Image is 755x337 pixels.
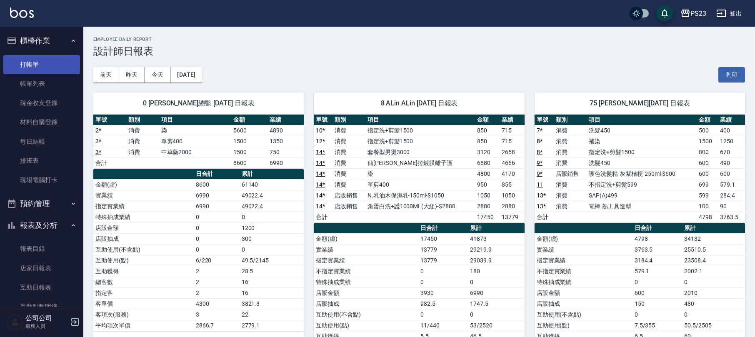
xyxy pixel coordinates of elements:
th: 項目 [587,115,697,125]
td: 28.5 [240,266,304,277]
button: save [656,5,673,22]
td: 消費 [126,125,159,136]
td: 22 [240,309,304,320]
button: 櫃檯作業 [3,30,80,52]
td: 2 [194,277,240,287]
button: 登出 [713,6,745,21]
td: 店販抽成 [93,233,194,244]
td: 4800 [475,168,500,179]
th: 業績 [500,115,524,125]
td: 特殊抽成業績 [535,277,632,287]
td: 角蛋白洗+護1000ML(大組)-$2880 [365,201,475,212]
td: 13779 [500,212,524,222]
a: 互助點數明細 [3,297,80,316]
a: 報表目錄 [3,239,80,258]
td: 消費 [554,147,587,157]
td: 0 [632,309,682,320]
img: Person [7,314,23,330]
td: 850 [475,136,500,147]
td: 0 [418,266,468,277]
th: 業績 [718,115,745,125]
td: 49.5/2145 [240,255,304,266]
th: 單號 [93,115,126,125]
td: 800 [697,147,718,157]
a: 材料自購登錄 [3,112,80,132]
th: 單號 [314,115,332,125]
td: 6990 [468,287,525,298]
td: SAP(A)499 [587,190,697,201]
td: 洗髮450 [587,157,697,168]
th: 累計 [682,223,745,234]
td: 不指定實業績 [535,266,632,277]
button: 昨天 [119,67,145,82]
th: 項目 [365,115,475,125]
td: 店販銷售 [554,168,587,179]
td: 670 [718,147,745,157]
td: 消費 [332,125,365,136]
td: 0 [194,244,240,255]
td: 1250 [718,136,745,147]
th: 金額 [697,115,718,125]
td: 2010 [682,287,745,298]
td: 1350 [267,136,304,147]
td: 3930 [418,287,468,298]
td: 490 [718,157,745,168]
td: 49022.4 [240,201,304,212]
td: 8600 [231,157,267,168]
th: 單號 [535,115,554,125]
td: 0 [240,244,304,255]
td: 715 [500,136,524,147]
h2: Employee Daily Report [93,37,745,42]
td: 600 [697,168,718,179]
td: 1500 [231,147,267,157]
td: 2866.7 [194,320,240,331]
span: 8 ALin ALin [DATE] 日報表 [324,99,514,107]
td: 715 [500,125,524,136]
td: 16 [240,287,304,298]
td: 599 [697,190,718,201]
td: 3120 [475,147,500,157]
td: 指定實業績 [93,201,194,212]
td: 消費 [332,136,365,147]
td: 2002.1 [682,266,745,277]
td: 店販抽成 [535,298,632,309]
td: 16 [240,277,304,287]
td: 合計 [93,157,126,168]
td: 50.5/2505 [682,320,745,331]
td: 染 [365,168,475,179]
a: 每日結帳 [3,132,80,151]
td: 34132 [682,233,745,244]
td: 指定實業績 [314,255,418,266]
td: 29219.9 [468,244,525,255]
td: 消費 [554,136,587,147]
td: 2779.1 [240,320,304,331]
th: 日合計 [194,169,240,180]
table: a dense table [535,115,745,223]
td: 指定洗+剪髮1500 [365,136,475,147]
td: 消費 [126,136,159,147]
td: 不指定實業績 [314,266,418,277]
td: 4300 [194,298,240,309]
th: 累計 [468,223,525,234]
td: 8600 [194,179,240,190]
th: 類別 [126,115,159,125]
td: 0 [682,309,745,320]
td: 平均項次單價 [93,320,194,331]
a: 現場電腦打卡 [3,170,80,190]
td: 600 [718,168,745,179]
td: 護色洗髮精-灰紫桔梗-250ml-$600 [587,168,697,179]
td: 480 [682,298,745,309]
h5: 公司公司 [25,314,68,322]
td: 600 [697,157,718,168]
td: 實業績 [535,244,632,255]
td: 950 [475,179,500,190]
a: 互助日報表 [3,278,80,297]
td: 3763.5 [632,244,682,255]
td: 3763.5 [718,212,745,222]
table: a dense table [314,115,524,223]
td: 店販金額 [93,222,194,233]
td: 850 [475,125,500,136]
td: 61140 [240,179,304,190]
td: 單剪400 [159,136,232,147]
td: 4798 [632,233,682,244]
